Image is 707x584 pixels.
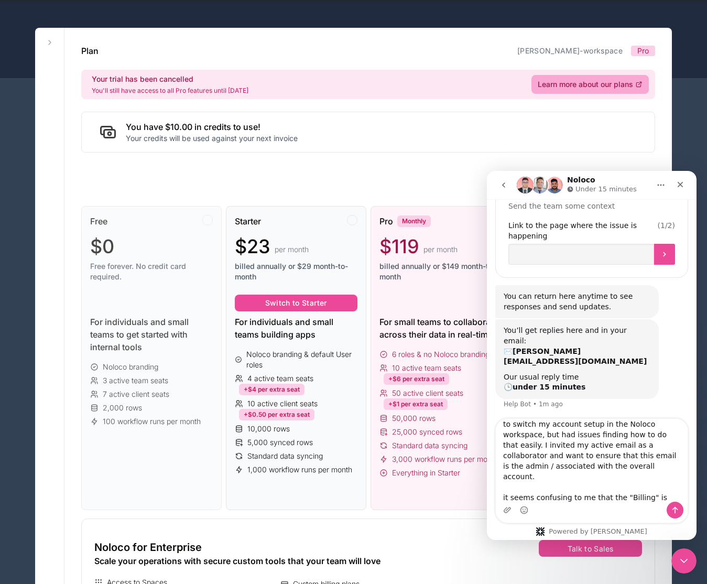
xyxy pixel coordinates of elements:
[235,261,357,282] span: billed annually or $29 month-to-month
[392,468,460,478] span: Everything in Starter
[392,388,463,398] span: 50 active client seats
[103,416,201,427] span: 100 workflow runs per month
[392,349,490,360] span: 6 roles & no Noloco branding
[384,373,449,385] div: +$6 per extra seat
[487,171,697,540] iframe: Intercom live chat
[239,384,304,395] div: +$4 per extra seat
[275,244,309,255] span: per month
[103,375,168,386] span: 3 active team seats
[92,74,248,84] h2: Your trial has been cancelled
[379,261,502,282] span: billed annually or $149 month-to-month
[379,215,393,228] span: Pro
[247,437,313,448] span: 5,000 synced rows
[94,555,462,567] div: Scale your operations with secure custom tools that your team will love
[90,316,213,353] div: For individuals and small teams to get started with internal tools
[126,133,298,144] p: Your credits will be used against your next invoice
[103,389,169,399] span: 7 active client seats
[90,236,114,257] span: $0
[637,46,649,56] span: Pro
[493,169,566,189] button: Reactivate plan
[81,45,99,57] h1: Plan
[379,236,419,257] span: $119
[671,548,697,574] iframe: Intercom live chat
[94,540,202,555] span: Noloco for Enterprise
[384,398,448,410] div: +$1 per extra seat
[392,454,498,464] span: 3,000 workflow runs per month
[517,46,623,55] a: [PERSON_NAME]-workspace
[531,75,649,94] a: Learn more about our plans
[247,424,290,434] span: 10,000 rows
[379,316,502,341] div: For small teams to collaborate across their data in real-time
[392,440,467,451] span: Standard data syncing
[90,215,107,228] span: Free
[92,86,248,95] p: You'll still have access to all Pro features until [DATE]
[126,121,298,133] h2: You have $10.00 in credits to use!
[392,363,461,373] span: 10 active team seats
[239,409,314,420] div: +$0.50 per extra seat
[539,540,642,557] button: Talk to Sales
[235,236,270,257] span: $23
[235,316,357,341] div: For individuals and small teams building apps
[246,349,357,370] span: Noloco branding & default User roles
[397,215,431,227] div: Monthly
[103,403,142,413] span: 2,000 rows
[538,79,633,90] span: Learn more about our plans
[235,295,357,311] button: Switch to Starter
[392,427,462,437] span: 25,000 synced rows
[247,451,323,461] span: Standard data syncing
[392,413,436,424] span: 50,000 rows
[235,215,261,228] span: Starter
[103,362,158,372] span: Noloco branding
[247,398,318,409] span: 10 active client seats
[90,261,213,282] span: Free forever. No credit card required.
[423,244,458,255] span: per month
[247,464,352,475] span: 1,000 workflow runs per month
[247,373,313,384] span: 4 active team seats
